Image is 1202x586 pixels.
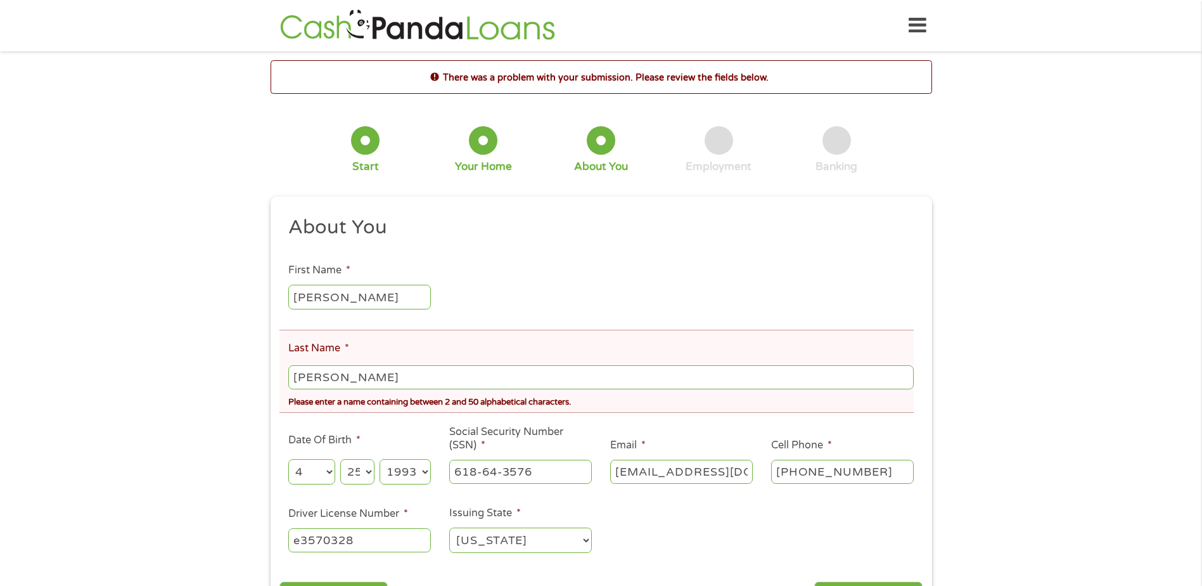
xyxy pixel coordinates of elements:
[771,439,832,452] label: Cell Phone
[288,264,350,277] label: First Name
[574,160,628,174] div: About You
[686,160,751,174] div: Employment
[455,160,512,174] div: Your Home
[288,434,361,447] label: Date Of Birth
[771,460,914,484] input: (541) 754-3010
[288,392,913,409] div: Please enter a name containing between 2 and 50 alphabetical characters.
[276,8,559,44] img: GetLoanNow Logo
[449,426,592,452] label: Social Security Number (SSN)
[449,460,592,484] input: 078-05-1120
[288,285,431,309] input: John
[610,460,753,484] input: john@gmail.com
[449,507,521,520] label: Issuing State
[610,439,646,452] label: Email
[352,160,379,174] div: Start
[815,160,857,174] div: Banking
[271,70,931,84] h2: There was a problem with your submission. Please review the fields below.
[288,215,904,240] h2: About You
[288,507,408,521] label: Driver License Number
[288,342,349,355] label: Last Name
[288,365,913,389] input: Smith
